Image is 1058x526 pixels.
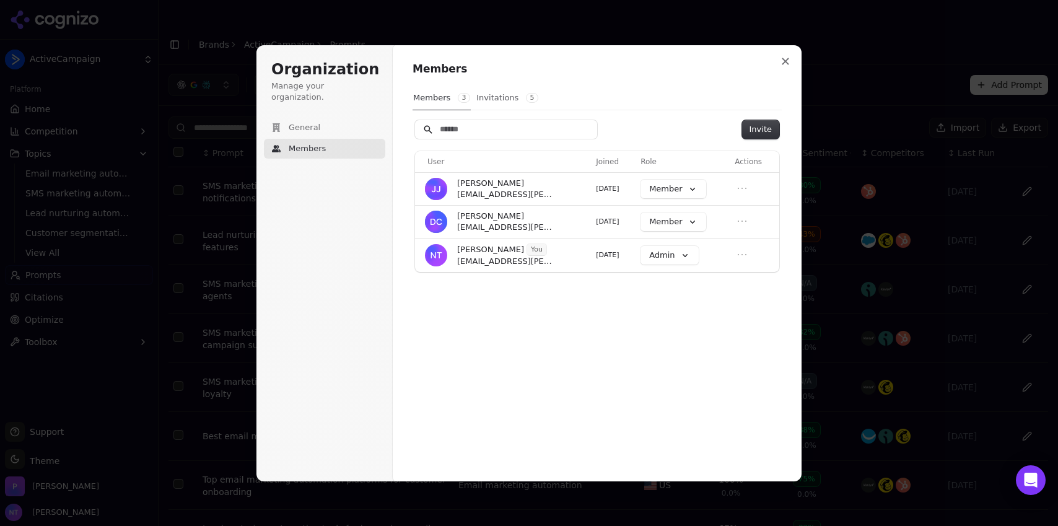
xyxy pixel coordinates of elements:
[413,62,782,77] h1: Members
[636,151,730,172] th: Role
[476,86,539,110] button: Invitations
[640,213,706,231] button: Member
[730,151,779,172] th: Actions
[458,93,470,103] span: 3
[425,178,447,200] img: Jen Jones
[457,211,524,222] span: [PERSON_NAME]
[527,244,546,255] span: You
[264,139,385,159] button: Members
[640,180,706,198] button: Member
[742,120,779,139] button: Invite
[264,118,385,138] button: General
[457,189,555,200] span: [EMAIL_ADDRESS][PERSON_NAME][DOMAIN_NAME]
[289,122,320,133] span: General
[415,151,591,172] th: User
[735,181,750,196] button: Open menu
[271,60,378,80] h1: Organization
[457,244,524,255] span: [PERSON_NAME]
[289,143,326,154] span: Members
[596,251,619,259] span: [DATE]
[271,81,378,103] p: Manage your organization.
[774,50,797,72] button: Close modal
[1016,465,1046,495] div: Open Intercom Messenger
[413,86,471,110] button: Members
[425,211,447,233] img: Dan Cole
[457,222,555,233] span: [EMAIL_ADDRESS][PERSON_NAME][DOMAIN_NAME]
[457,256,555,267] span: [EMAIL_ADDRESS][PERSON_NAME][DOMAIN_NAME]
[596,217,619,226] span: [DATE]
[735,214,750,229] button: Open menu
[526,93,538,103] span: 5
[425,244,447,266] img: Nate Tower
[596,185,619,193] span: [DATE]
[591,151,636,172] th: Joined
[640,246,698,265] button: Admin
[735,247,750,262] button: Open menu
[457,178,524,189] span: [PERSON_NAME]
[415,120,597,139] input: Search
